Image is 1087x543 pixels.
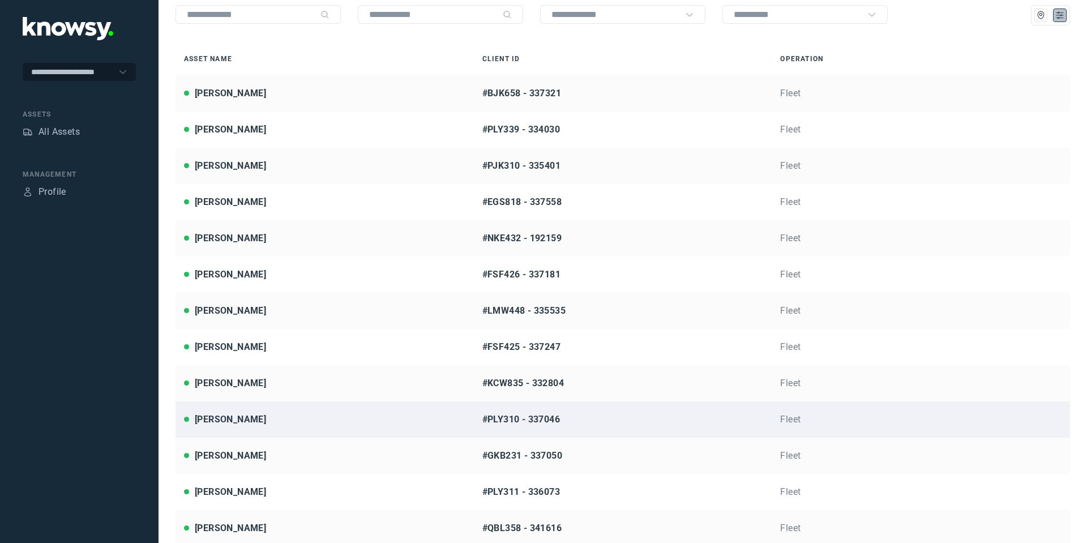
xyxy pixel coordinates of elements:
[195,159,266,173] div: [PERSON_NAME]
[780,413,1062,426] div: Fleet
[176,401,1070,438] a: [PERSON_NAME]#PLY310 - 337046Fleet
[780,123,1062,136] div: Fleet
[195,195,266,209] div: [PERSON_NAME]
[195,232,266,245] div: [PERSON_NAME]
[23,127,33,137] div: Assets
[482,232,764,245] div: #NKE432 - 192159
[482,377,764,390] div: #KCW835 - 332804
[195,304,266,318] div: [PERSON_NAME]
[482,485,764,499] div: #PLY311 - 336073
[780,268,1062,281] div: Fleet
[23,185,66,199] a: ProfileProfile
[780,485,1062,499] div: Fleet
[1036,10,1046,20] div: Map
[38,125,80,139] div: All Assets
[195,123,266,136] div: [PERSON_NAME]
[482,413,764,426] div: #PLY310 - 337046
[780,304,1062,318] div: Fleet
[38,185,66,199] div: Profile
[176,474,1070,510] a: [PERSON_NAME]#PLY311 - 336073Fleet
[176,365,1070,401] a: [PERSON_NAME]#KCW835 - 332804Fleet
[23,125,80,139] a: AssetsAll Assets
[195,87,266,100] div: [PERSON_NAME]
[482,195,764,209] div: #EGS818 - 337558
[184,54,465,64] div: Asset Name
[195,268,266,281] div: [PERSON_NAME]
[780,195,1062,209] div: Fleet
[23,169,136,179] div: Management
[482,449,764,463] div: #GKB231 - 337050
[176,293,1070,329] a: [PERSON_NAME]#LMW448 - 335535Fleet
[176,184,1070,220] a: [PERSON_NAME]#EGS818 - 337558Fleet
[780,521,1062,535] div: Fleet
[1055,10,1065,20] div: List
[482,123,764,136] div: #PLY339 - 334030
[482,268,764,281] div: #FSF426 - 337181
[195,340,266,354] div: [PERSON_NAME]
[23,109,136,119] div: Assets
[176,438,1070,474] a: [PERSON_NAME]#GKB231 - 337050Fleet
[195,485,266,499] div: [PERSON_NAME]
[176,220,1070,256] a: [PERSON_NAME]#NKE432 - 192159Fleet
[23,187,33,197] div: Profile
[780,449,1062,463] div: Fleet
[195,449,266,463] div: [PERSON_NAME]
[503,10,512,19] div: Search
[482,304,764,318] div: #LMW448 - 335535
[780,54,1062,64] div: Operation
[320,10,329,19] div: Search
[176,256,1070,293] a: [PERSON_NAME]#FSF426 - 337181Fleet
[176,148,1070,184] a: [PERSON_NAME]#PJK310 - 335401Fleet
[780,87,1062,100] div: Fleet
[23,17,113,40] img: Application Logo
[176,112,1070,148] a: [PERSON_NAME]#PLY339 - 334030Fleet
[482,340,764,354] div: #FSF425 - 337247
[780,232,1062,245] div: Fleet
[195,521,266,535] div: [PERSON_NAME]
[780,159,1062,173] div: Fleet
[482,87,764,100] div: #BJK658 - 337321
[176,329,1070,365] a: [PERSON_NAME]#FSF425 - 337247Fleet
[780,340,1062,354] div: Fleet
[176,75,1070,112] a: [PERSON_NAME]#BJK658 - 337321Fleet
[195,377,266,390] div: [PERSON_NAME]
[482,54,764,64] div: Client ID
[195,413,266,426] div: [PERSON_NAME]
[482,159,764,173] div: #PJK310 - 335401
[780,377,1062,390] div: Fleet
[482,521,764,535] div: #QBL358 - 341616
